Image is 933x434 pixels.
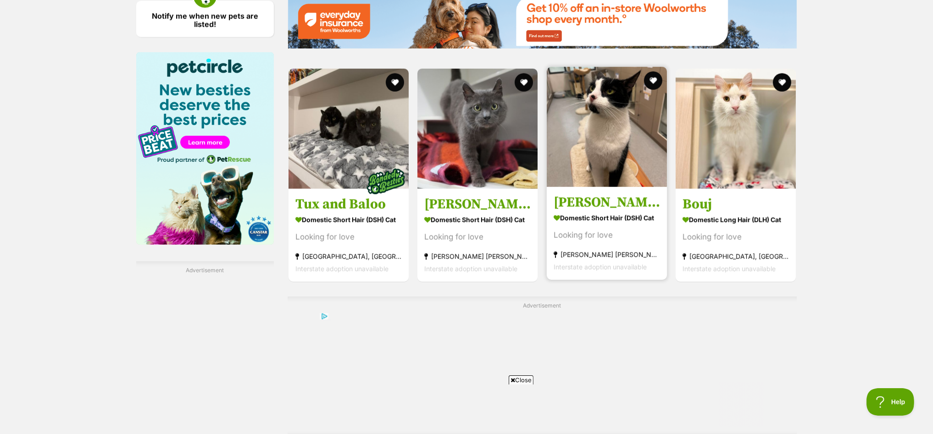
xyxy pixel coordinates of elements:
[547,187,667,280] a: [PERSON_NAME] Domestic Short Hair (DSH) Cat Looking for love [PERSON_NAME] [PERSON_NAME], [GEOGRA...
[554,229,660,242] div: Looking for love
[683,250,789,263] strong: [GEOGRAPHIC_DATA], [GEOGRAPHIC_DATA]
[554,194,660,211] h3: [PERSON_NAME]
[424,231,531,243] div: Looking for love
[289,189,409,282] a: Tux and Baloo Domestic Short Hair (DSH) Cat Looking for love [GEOGRAPHIC_DATA], [GEOGRAPHIC_DATA]...
[386,73,404,92] button: favourite
[320,313,765,428] iframe: Advertisement
[424,250,531,263] strong: [PERSON_NAME] [PERSON_NAME], [GEOGRAPHIC_DATA]
[773,73,791,92] button: favourite
[515,73,533,92] button: favourite
[683,196,789,213] h3: Bouj
[417,69,538,189] img: Angelo - Domestic Short Hair (DSH) Cat
[554,248,660,261] strong: [PERSON_NAME] [PERSON_NAME], [GEOGRAPHIC_DATA]
[509,375,533,385] span: Close
[683,231,789,243] div: Looking for love
[295,196,402,213] h3: Tux and Baloo
[295,250,402,263] strong: [GEOGRAPHIC_DATA], [GEOGRAPHIC_DATA]
[547,67,667,187] img: Roger - Domestic Short Hair (DSH) Cat
[424,265,517,273] span: Interstate adoption unavailable
[676,69,796,189] img: Bouj - Domestic Long Hair (DLH) Cat
[683,265,776,273] span: Interstate adoption unavailable
[683,213,789,226] strong: Domestic Long Hair (DLH) Cat
[554,211,660,225] strong: Domestic Short Hair (DSH) Cat
[417,189,538,282] a: [PERSON_NAME] Domestic Short Hair (DSH) Cat Looking for love [PERSON_NAME] [PERSON_NAME], [GEOGRA...
[866,388,915,416] iframe: Help Scout Beacon - Open
[644,71,662,90] button: favourite
[300,388,633,429] iframe: Advertisement
[424,213,531,226] strong: Domestic Short Hair (DSH) Cat
[136,1,274,37] a: Notify me when new pets are listed!
[295,213,402,226] strong: Domestic Short Hair (DSH) Cat
[424,196,531,213] h3: [PERSON_NAME]
[295,265,389,273] span: Interstate adoption unavailable
[295,231,402,243] div: Looking for love
[289,69,409,189] img: Tux and Baloo - Domestic Short Hair (DSH) Cat
[136,52,274,245] img: Pet Circle promo banner
[676,189,796,282] a: Bouj Domestic Long Hair (DLH) Cat Looking for love [GEOGRAPHIC_DATA], [GEOGRAPHIC_DATA] Interstat...
[363,159,409,204] img: bonded besties
[554,263,647,271] span: Interstate adoption unavailable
